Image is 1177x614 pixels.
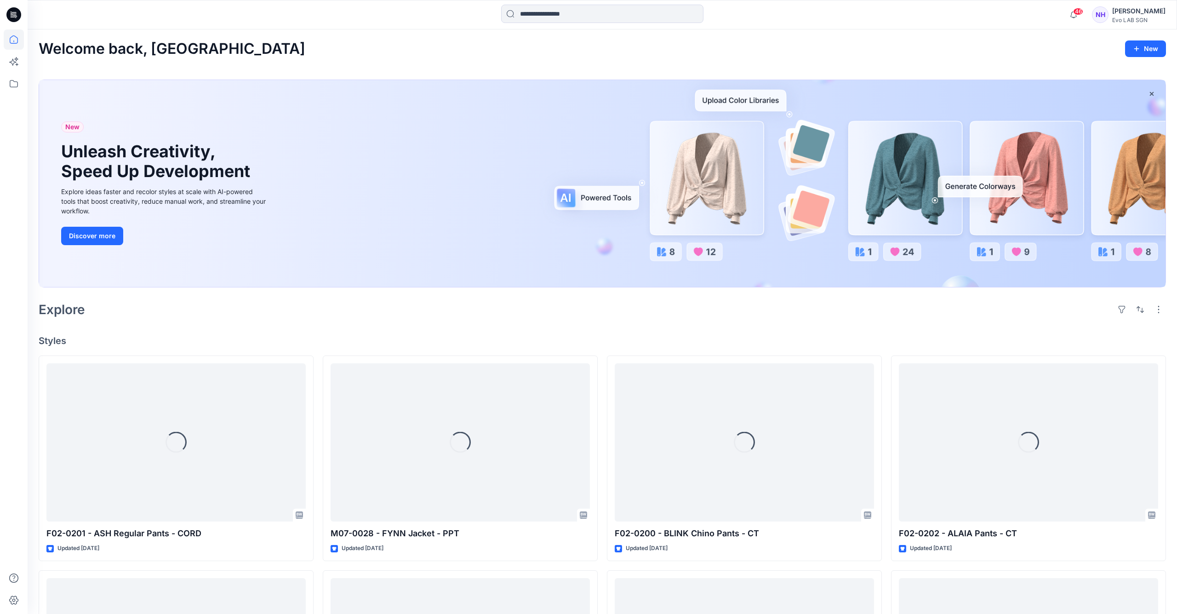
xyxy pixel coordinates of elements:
[899,527,1158,540] p: F02-0202 - ALAIA Pants - CT
[615,527,874,540] p: F02-0200 - BLINK Chino Pants - CT
[342,544,383,553] p: Updated [DATE]
[61,142,254,181] h1: Unleash Creativity, Speed Up Development
[1112,17,1166,23] div: Evo LAB SGN
[61,187,268,216] div: Explore ideas faster and recolor styles at scale with AI-powered tools that boost creativity, red...
[1092,6,1108,23] div: NH
[39,335,1166,346] h4: Styles
[331,527,590,540] p: M07-0028 - FYNN Jacket - PPT
[39,40,305,57] h2: Welcome back, [GEOGRAPHIC_DATA]
[46,527,306,540] p: F02-0201 - ASH Regular Pants - CORD
[626,544,668,553] p: Updated [DATE]
[910,544,952,553] p: Updated [DATE]
[1125,40,1166,57] button: New
[57,544,99,553] p: Updated [DATE]
[39,302,85,317] h2: Explore
[61,227,268,245] a: Discover more
[61,227,123,245] button: Discover more
[1112,6,1166,17] div: [PERSON_NAME]
[65,121,80,132] span: New
[1073,8,1083,15] span: 46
